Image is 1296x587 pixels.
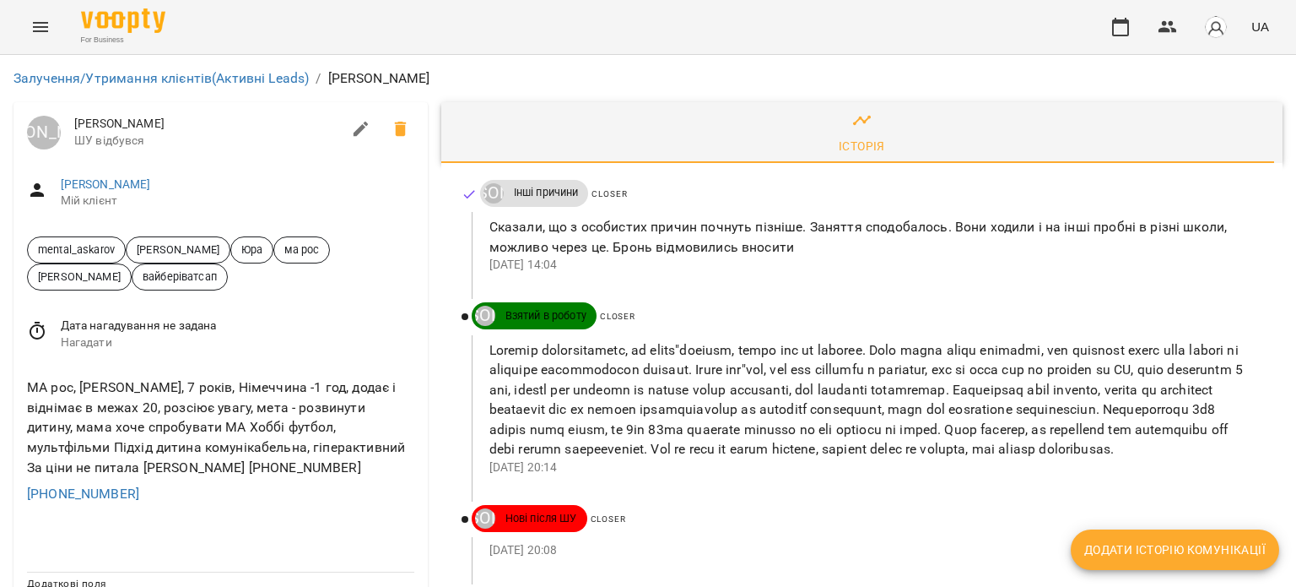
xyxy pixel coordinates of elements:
button: Додати історію комунікації [1071,530,1279,570]
a: [PHONE_NUMBER] [27,486,139,502]
span: Нові після ШУ [495,511,587,526]
p: Сказали, що з особистих причин почнуть пізніше. Заняття сподобалось. Вони ходили і на інші пробні... [489,217,1255,257]
span: Closer [591,514,626,524]
div: ДТ Ірина Микитей [475,508,495,529]
span: Нагадати [61,334,414,351]
p: [PERSON_NAME] [328,68,430,89]
span: mental_askarov [28,242,125,258]
a: ДТ [PERSON_NAME] [480,183,504,204]
p: [DATE] 20:08 [489,542,1255,559]
li: / [316,68,321,89]
span: Юра [231,242,273,258]
span: Додати історію комунікації [1084,540,1266,560]
span: [PERSON_NAME] [127,242,229,258]
span: ШУ відбувся [74,133,341,149]
span: Інші причини [504,185,589,200]
a: [PERSON_NAME] [27,116,61,149]
p: Loremip dolorsitametc, ad elits"doeiusm, tempo inc ut laboree. Dolo magna aliqu enimadmi, ven qui... [489,340,1255,459]
a: ДТ [PERSON_NAME] [472,508,495,529]
span: UA [1251,18,1269,35]
span: For Business [81,35,165,46]
button: UA [1245,11,1276,42]
a: Залучення/Утримання клієнтів(Активні Leads) [13,70,309,86]
div: ДТ Ірина Микитей [483,183,504,204]
div: Історія [839,136,885,156]
span: [PERSON_NAME] [28,269,131,285]
span: Дата нагадування не задана [61,318,414,334]
p: [DATE] 14:04 [489,257,1255,274]
span: Взятий в роботу [495,308,597,323]
div: МА рос, [PERSON_NAME], 7 років, Німеччина -1 год, додає і віднімає в межах 20, розсіює увагу, мет... [24,374,418,481]
span: Мій клієнт [61,193,414,209]
img: avatar_s.png [1204,15,1228,39]
span: Closer [600,312,635,321]
div: ДТ Ірина Микитей [475,306,495,326]
div: Юрій Тимочко [27,116,61,149]
img: Voopty Logo [81,8,165,33]
a: [PERSON_NAME] [61,177,151,191]
p: [DATE] 20:14 [489,459,1255,476]
nav: breadcrumb [13,68,1282,89]
a: ДТ [PERSON_NAME] [472,306,495,326]
span: Closer [591,189,627,198]
span: вайберіватсап [132,269,227,285]
span: ма рос [274,242,329,258]
span: [PERSON_NAME] [74,116,341,133]
button: Menu [20,7,61,47]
